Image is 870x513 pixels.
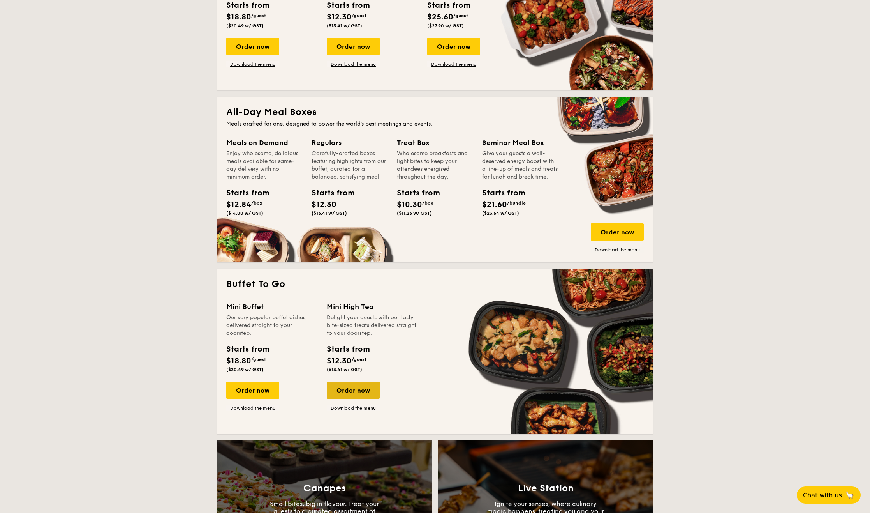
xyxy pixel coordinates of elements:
[453,13,468,18] span: /guest
[226,382,279,399] div: Order now
[845,491,854,500] span: 🦙
[327,356,352,366] span: $12.30
[507,200,526,206] span: /bundle
[226,120,644,128] div: Meals crafted for one, designed to power the world's best meetings and events.
[226,211,263,216] span: ($14.00 w/ GST)
[327,314,418,337] div: Delight your guests with our tasty bite-sized treats delivered straight to your doorstep.
[312,211,347,216] span: ($13.41 w/ GST)
[327,61,380,67] a: Download the menu
[226,12,251,22] span: $18.80
[797,486,861,504] button: Chat with us🦙
[251,357,266,362] span: /guest
[327,38,380,55] div: Order now
[803,492,842,499] span: Chat with us
[226,187,261,199] div: Starts from
[327,367,362,372] span: ($13.41 w/ GST)
[591,223,644,241] div: Order now
[482,187,517,199] div: Starts from
[226,343,269,355] div: Starts from
[226,367,264,372] span: ($20.49 w/ GST)
[226,61,279,67] a: Download the menu
[327,301,418,312] div: Mini High Tea
[397,187,432,199] div: Starts from
[312,137,387,148] div: Regulars
[226,23,264,28] span: ($20.49 w/ GST)
[352,13,366,18] span: /guest
[226,200,251,209] span: $12.84
[226,356,251,366] span: $18.80
[226,137,302,148] div: Meals on Demand
[312,187,347,199] div: Starts from
[397,137,473,148] div: Treat Box
[427,61,480,67] a: Download the menu
[327,382,380,399] div: Order now
[352,357,366,362] span: /guest
[397,200,422,209] span: $10.30
[327,12,352,22] span: $12.30
[427,23,464,28] span: ($27.90 w/ GST)
[251,200,262,206] span: /box
[226,301,317,312] div: Mini Buffet
[422,200,433,206] span: /box
[482,150,558,181] div: Give your guests a well-deserved energy boost with a line-up of meals and treats for lunch and br...
[226,106,644,119] h2: All-Day Meal Boxes
[226,278,644,290] h2: Buffet To Go
[397,211,432,216] span: ($11.23 w/ GST)
[397,150,473,181] div: Wholesome breakfasts and light bites to keep your attendees energised throughout the day.
[303,483,346,494] h3: Canapes
[327,405,380,411] a: Download the menu
[427,12,453,22] span: $25.60
[312,150,387,181] div: Carefully-crafted boxes featuring highlights from our buffet, curated for a balanced, satisfying ...
[591,247,644,253] a: Download the menu
[312,200,336,209] span: $12.30
[226,38,279,55] div: Order now
[251,13,266,18] span: /guest
[226,405,279,411] a: Download the menu
[482,200,507,209] span: $21.60
[518,483,574,494] h3: Live Station
[482,211,519,216] span: ($23.54 w/ GST)
[427,38,480,55] div: Order now
[327,343,369,355] div: Starts from
[226,314,317,337] div: Our very popular buffet dishes, delivered straight to your doorstep.
[327,23,362,28] span: ($13.41 w/ GST)
[226,150,302,181] div: Enjoy wholesome, delicious meals available for same-day delivery with no minimum order.
[482,137,558,148] div: Seminar Meal Box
